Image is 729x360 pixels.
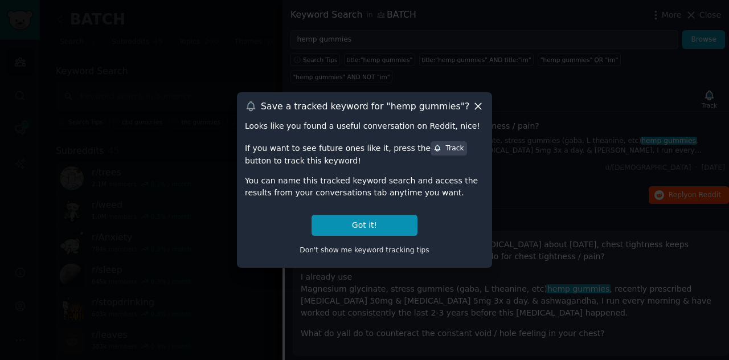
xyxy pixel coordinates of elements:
[261,100,469,112] h3: Save a tracked keyword for " hemp gummies "?
[300,246,429,254] span: Don't show me keyword tracking tips
[312,215,417,236] button: Got it!
[245,140,484,166] div: If you want to see future ones like it, press the button to track this keyword!
[245,120,484,132] div: Looks like you found a useful conversation on Reddit, nice!
[245,175,484,199] div: You can name this tracked keyword search and access the results from your conversations tab anyti...
[433,144,464,154] div: Track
